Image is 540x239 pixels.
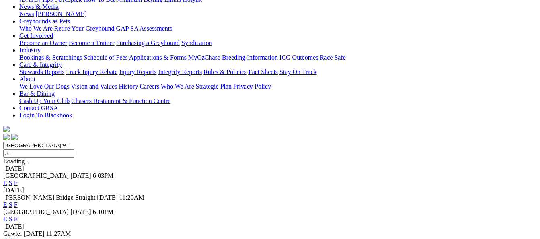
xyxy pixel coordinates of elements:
[129,54,187,61] a: Applications & Forms
[14,179,18,186] a: F
[93,208,114,215] span: 6:10PM
[19,47,41,54] a: Industry
[158,68,202,75] a: Integrity Reports
[54,25,115,32] a: Retire Your Greyhound
[71,83,117,90] a: Vision and Values
[3,187,537,194] div: [DATE]
[14,216,18,223] a: F
[70,172,91,179] span: [DATE]
[9,216,12,223] a: S
[119,194,144,201] span: 11:20AM
[181,39,212,46] a: Syndication
[69,39,115,46] a: Become a Trainer
[3,216,7,223] a: E
[19,10,537,18] div: News & Media
[161,83,194,90] a: Who We Are
[116,39,180,46] a: Purchasing a Greyhound
[233,83,271,90] a: Privacy Policy
[19,54,82,61] a: Bookings & Scratchings
[19,97,70,104] a: Cash Up Your Club
[320,54,345,61] a: Race Safe
[19,90,55,97] a: Bar & Dining
[279,54,318,61] a: ICG Outcomes
[222,54,278,61] a: Breeding Information
[97,194,118,201] span: [DATE]
[9,201,12,208] a: S
[19,68,64,75] a: Stewards Reports
[196,83,232,90] a: Strategic Plan
[11,134,18,140] img: twitter.svg
[19,39,67,46] a: Become an Owner
[24,230,45,237] span: [DATE]
[3,230,22,237] span: Gawler
[19,83,69,90] a: We Love Our Dogs
[19,10,34,17] a: News
[248,68,278,75] a: Fact Sheets
[46,230,71,237] span: 11:27AM
[84,54,127,61] a: Schedule of Fees
[19,39,537,47] div: Get Involved
[35,10,86,17] a: [PERSON_NAME]
[3,179,7,186] a: E
[19,32,53,39] a: Get Involved
[19,68,537,76] div: Care & Integrity
[19,112,72,119] a: Login To Blackbook
[3,165,537,172] div: [DATE]
[19,18,70,25] a: Greyhounds as Pets
[119,83,138,90] a: History
[19,61,62,68] a: Care & Integrity
[3,134,10,140] img: facebook.svg
[14,201,18,208] a: F
[19,105,58,111] a: Contact GRSA
[119,68,156,75] a: Injury Reports
[66,68,117,75] a: Track Injury Rebate
[188,54,220,61] a: MyOzChase
[19,83,537,90] div: About
[19,25,537,32] div: Greyhounds as Pets
[93,172,114,179] span: 6:03PM
[70,208,91,215] span: [DATE]
[140,83,159,90] a: Careers
[3,158,29,165] span: Loading...
[3,223,537,230] div: [DATE]
[19,54,537,61] div: Industry
[3,201,7,208] a: E
[3,172,69,179] span: [GEOGRAPHIC_DATA]
[203,68,247,75] a: Rules & Policies
[19,3,59,10] a: News & Media
[19,76,35,82] a: About
[9,179,12,186] a: S
[71,97,170,104] a: Chasers Restaurant & Function Centre
[19,25,53,32] a: Who We Are
[3,126,10,132] img: logo-grsa-white.png
[3,149,74,158] input: Select date
[19,97,537,105] div: Bar & Dining
[116,25,172,32] a: GAP SA Assessments
[3,208,69,215] span: [GEOGRAPHIC_DATA]
[279,68,316,75] a: Stay On Track
[3,194,95,201] span: [PERSON_NAME] Bridge Straight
